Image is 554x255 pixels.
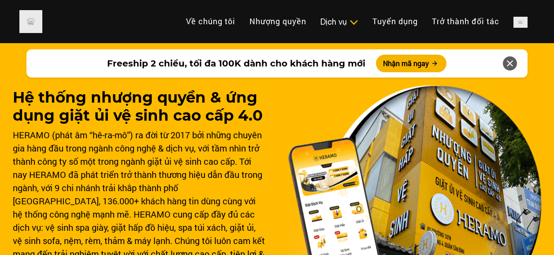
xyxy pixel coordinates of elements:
img: subToggleIcon [349,18,358,27]
a: Trở thành đối tác [425,12,506,31]
span: Freeship 2 chiều, tối đa 100K dành cho khách hàng mới [107,57,365,70]
button: Nhận mã ngay [376,55,446,72]
a: Tuyển dụng [365,12,425,31]
h1: Hệ thống nhượng quyền & ứng dụng giặt ủi vệ sinh cao cấp 4.0 [13,89,267,125]
a: Nhượng quyền [242,12,313,31]
div: Dịch vụ [320,16,358,28]
a: Về chúng tôi [179,12,242,31]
